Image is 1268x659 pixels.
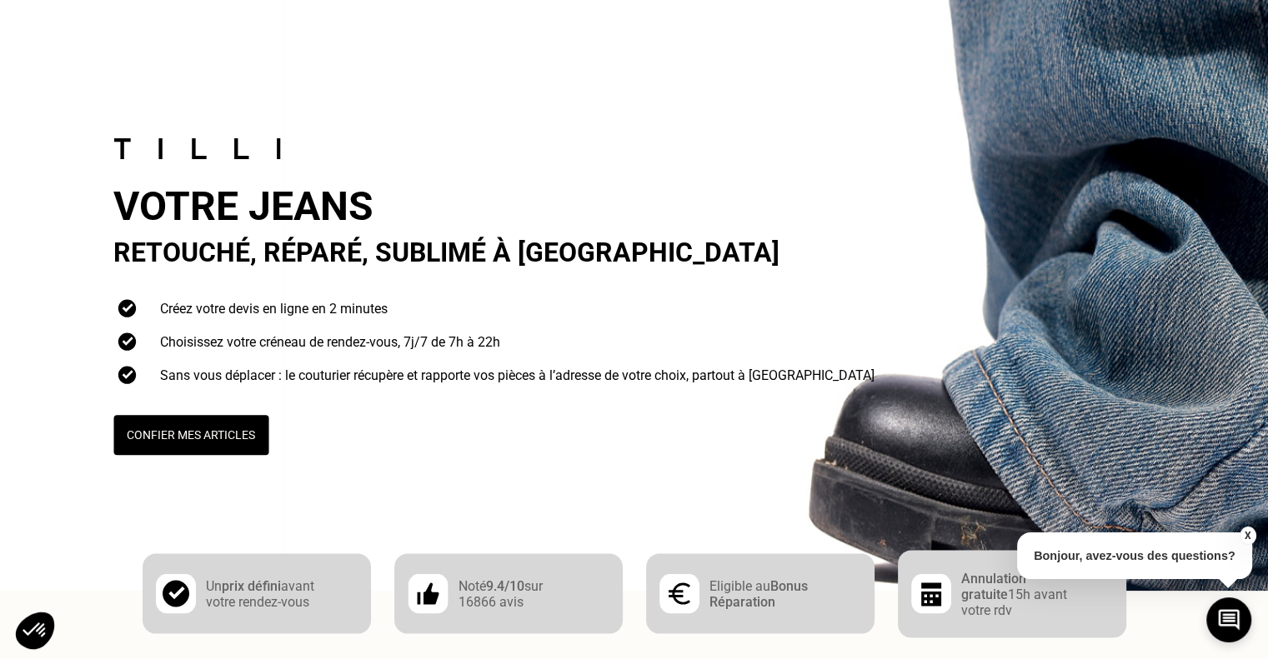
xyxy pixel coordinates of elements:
img: check [156,574,196,614]
span: Sans vous déplacer : le couturier récupère et rapporte vos pièces à l’adresse de votre choix, par... [160,367,875,383]
span: prix défini [222,578,281,594]
span: Eligible au [709,578,770,594]
span: Votre jeans [113,182,373,230]
span: Créez votre devis en ligne en 2 minutes [160,301,388,317]
button: X [1239,527,1255,545]
span: 9.4/10 [486,578,524,594]
img: check [659,574,699,614]
span: Annulation gratuite [961,570,1026,602]
p: Bonjour, avez-vous des questions? [1017,532,1252,579]
span: Bonus Réparation [709,578,808,610]
span: Un [206,578,222,594]
span: sur [524,578,543,594]
img: check [113,362,140,388]
span: Noté [459,578,486,594]
img: check [911,574,951,614]
span: avant votre rendez-vous [206,578,314,610]
img: check [408,574,449,614]
img: check [113,328,140,355]
span: Choisissez votre créneau de rendez-vous, 7j/7 de 7h à 22h [160,334,500,350]
button: Confier mes articles [113,415,268,455]
span: 15h avant votre rdv [961,586,1067,617]
img: Tilli [113,138,280,159]
span: 16866 avis [459,594,524,610]
img: check [113,295,140,322]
